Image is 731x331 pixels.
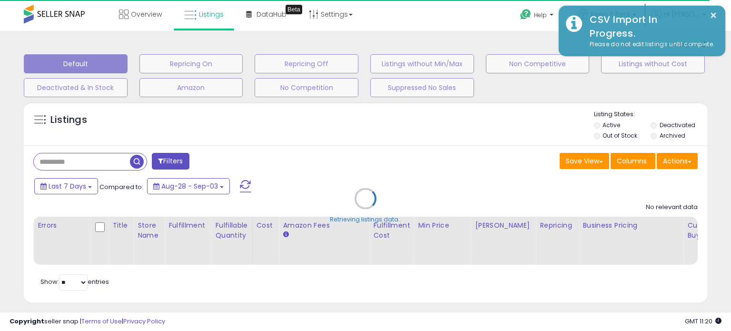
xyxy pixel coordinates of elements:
[24,78,128,97] button: Deactivated & In Stock
[534,11,547,19] span: Help
[139,78,243,97] button: Amazon
[139,54,243,73] button: Repricing On
[286,5,302,14] div: Tooltip anchor
[710,10,717,21] button: ×
[123,317,165,326] a: Privacy Policy
[330,215,401,224] div: Retrieving listings data..
[199,10,224,19] span: Listings
[131,10,162,19] span: Overview
[486,54,590,73] button: Non Competitive
[24,54,128,73] button: Default
[583,40,718,49] div: Please do not edit listings until complete.
[513,1,563,31] a: Help
[255,78,358,97] button: No Competition
[583,13,718,40] div: CSV Import In Progress.
[255,54,358,73] button: Repricing Off
[601,54,705,73] button: Listings without Cost
[10,317,165,326] div: seller snap | |
[370,54,474,73] button: Listings without Min/Max
[257,10,286,19] span: DataHub
[685,317,721,326] span: 2025-09-11 11:20 GMT
[370,78,474,97] button: Suppressed No Sales
[81,317,122,326] a: Terms of Use
[10,317,44,326] strong: Copyright
[520,9,532,20] i: Get Help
